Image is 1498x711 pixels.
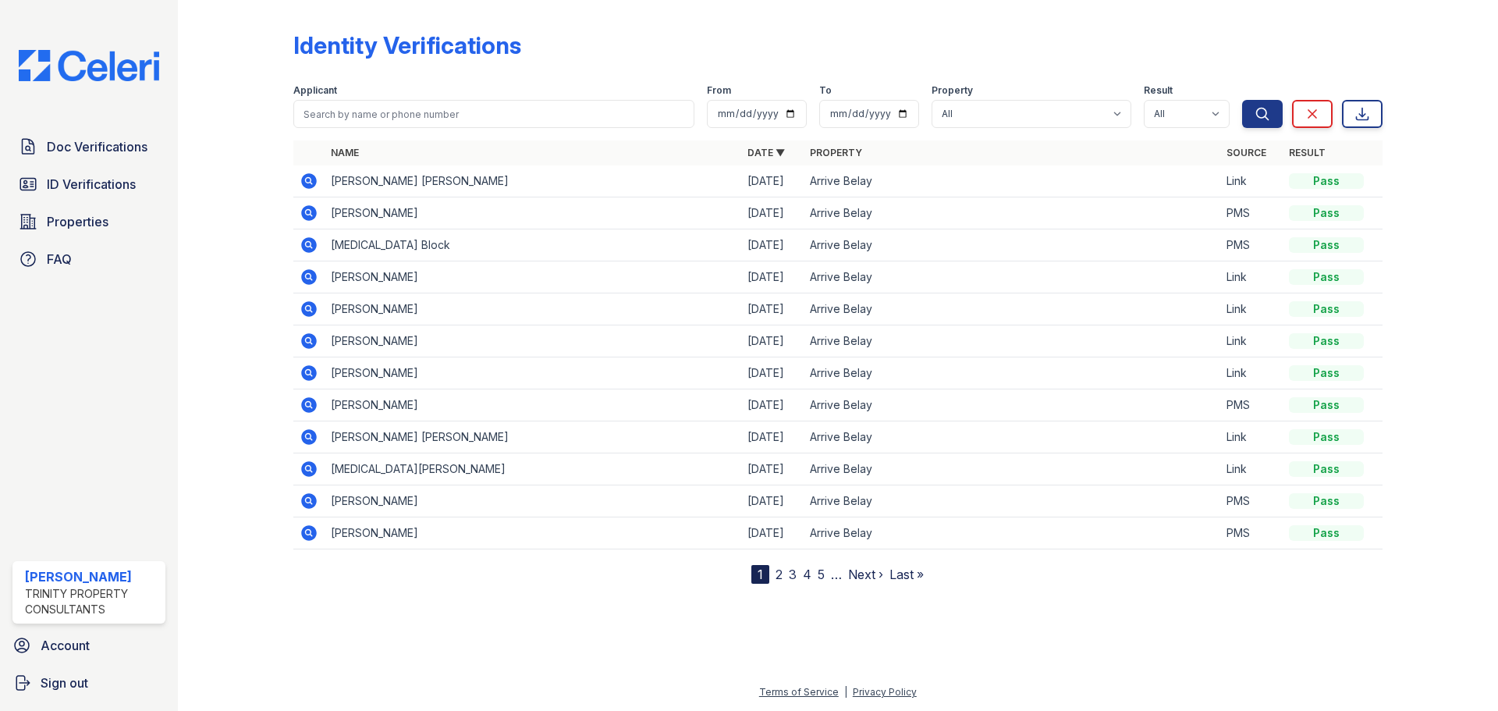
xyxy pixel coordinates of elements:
[325,197,741,229] td: [PERSON_NAME]
[41,636,90,655] span: Account
[776,567,783,582] a: 2
[325,485,741,517] td: [PERSON_NAME]
[25,567,159,586] div: [PERSON_NAME]
[47,250,72,268] span: FAQ
[1289,493,1364,509] div: Pass
[12,131,165,162] a: Doc Verifications
[47,175,136,194] span: ID Verifications
[293,31,521,59] div: Identity Verifications
[803,567,811,582] a: 4
[804,485,1220,517] td: Arrive Belay
[325,325,741,357] td: [PERSON_NAME]
[804,421,1220,453] td: Arrive Belay
[325,389,741,421] td: [PERSON_NAME]
[25,586,159,617] div: Trinity Property Consultants
[1289,301,1364,317] div: Pass
[1289,269,1364,285] div: Pass
[804,357,1220,389] td: Arrive Belay
[47,212,108,231] span: Properties
[1289,205,1364,221] div: Pass
[1144,84,1173,97] label: Result
[1220,421,1283,453] td: Link
[751,565,769,584] div: 1
[844,686,847,698] div: |
[293,100,694,128] input: Search by name or phone number
[325,293,741,325] td: [PERSON_NAME]
[741,485,804,517] td: [DATE]
[741,325,804,357] td: [DATE]
[741,197,804,229] td: [DATE]
[1220,165,1283,197] td: Link
[819,84,832,97] label: To
[12,206,165,237] a: Properties
[741,421,804,453] td: [DATE]
[1220,357,1283,389] td: Link
[1289,365,1364,381] div: Pass
[741,389,804,421] td: [DATE]
[741,517,804,549] td: [DATE]
[1289,333,1364,349] div: Pass
[848,567,883,582] a: Next ›
[1220,293,1283,325] td: Link
[1289,525,1364,541] div: Pass
[293,84,337,97] label: Applicant
[325,165,741,197] td: [PERSON_NAME] [PERSON_NAME]
[741,453,804,485] td: [DATE]
[789,567,797,582] a: 3
[1220,453,1283,485] td: Link
[804,293,1220,325] td: Arrive Belay
[1289,173,1364,189] div: Pass
[325,261,741,293] td: [PERSON_NAME]
[818,567,825,582] a: 5
[1220,517,1283,549] td: PMS
[47,137,147,156] span: Doc Verifications
[6,630,172,661] a: Account
[889,567,924,582] a: Last »
[741,165,804,197] td: [DATE]
[325,229,741,261] td: [MEDICAL_DATA] Block
[1289,461,1364,477] div: Pass
[1220,485,1283,517] td: PMS
[804,453,1220,485] td: Arrive Belay
[325,357,741,389] td: [PERSON_NAME]
[6,50,172,81] img: CE_Logo_Blue-a8612792a0a2168367f1c8372b55b34899dd931a85d93a1a3d3e32e68fde9ad4.png
[804,389,1220,421] td: Arrive Belay
[741,261,804,293] td: [DATE]
[1226,147,1266,158] a: Source
[1220,389,1283,421] td: PMS
[1289,429,1364,445] div: Pass
[1289,237,1364,253] div: Pass
[804,517,1220,549] td: Arrive Belay
[759,686,839,698] a: Terms of Service
[1289,147,1326,158] a: Result
[325,453,741,485] td: [MEDICAL_DATA][PERSON_NAME]
[747,147,785,158] a: Date ▼
[831,565,842,584] span: …
[1220,197,1283,229] td: PMS
[325,421,741,453] td: [PERSON_NAME] [PERSON_NAME]
[1289,397,1364,413] div: Pass
[1220,325,1283,357] td: Link
[41,674,88,692] span: Sign out
[804,197,1220,229] td: Arrive Belay
[741,293,804,325] td: [DATE]
[804,325,1220,357] td: Arrive Belay
[810,147,862,158] a: Property
[741,357,804,389] td: [DATE]
[1220,229,1283,261] td: PMS
[741,229,804,261] td: [DATE]
[331,147,359,158] a: Name
[804,261,1220,293] td: Arrive Belay
[932,84,973,97] label: Property
[1220,261,1283,293] td: Link
[804,229,1220,261] td: Arrive Belay
[853,686,917,698] a: Privacy Policy
[707,84,731,97] label: From
[325,517,741,549] td: [PERSON_NAME]
[804,165,1220,197] td: Arrive Belay
[12,244,165,275] a: FAQ
[6,667,172,699] a: Sign out
[12,169,165,200] a: ID Verifications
